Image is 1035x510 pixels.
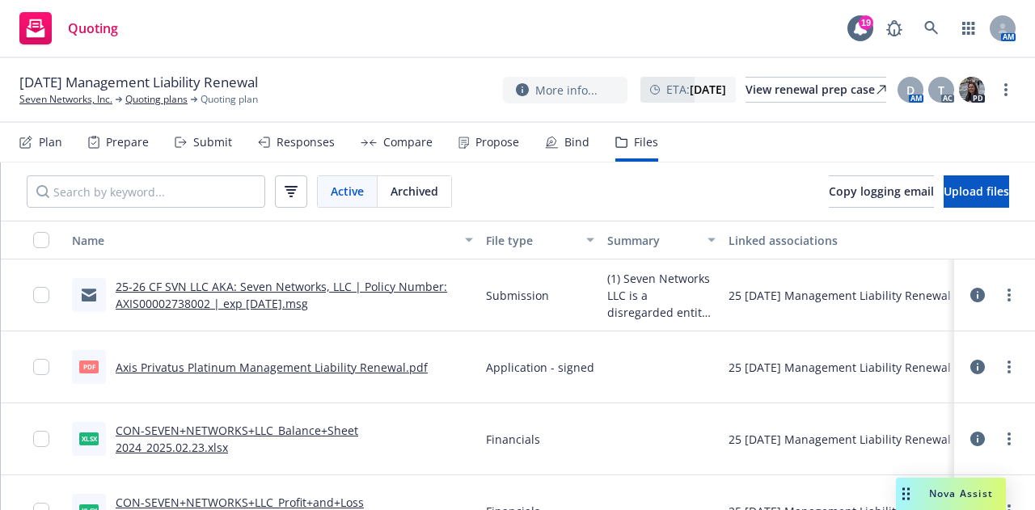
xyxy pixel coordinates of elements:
[859,15,873,30] div: 19
[19,73,258,92] span: [DATE] Management Liability Renewal
[383,136,433,149] div: Compare
[666,81,726,98] span: ETA :
[116,360,428,375] a: Axis Privatus Platinum Management Liability Renewal.pdf
[19,92,112,107] a: Seven Networks, Inc.
[277,136,335,149] div: Responses
[116,279,447,311] a: 25-26 CF SVN LLC AKA: Seven Networks, LLC | Policy Number: AXIS00002738002 | exp [DATE].msg
[475,136,519,149] div: Propose
[746,77,886,103] a: View renewal prep case
[729,359,951,376] div: 25 [DATE] Management Liability Renewal
[634,136,658,149] div: Files
[601,221,722,259] button: Summary
[938,82,944,99] span: T
[996,80,1016,99] a: more
[999,357,1019,377] a: more
[999,285,1019,305] a: more
[68,22,118,35] span: Quoting
[13,6,125,51] a: Quoting
[896,478,916,510] div: Drag to move
[878,12,910,44] a: Report a Bug
[72,232,455,249] div: Name
[106,136,149,149] div: Prepare
[915,12,948,44] a: Search
[39,136,62,149] div: Plan
[391,183,438,200] span: Archived
[690,82,726,97] strong: [DATE]
[564,136,589,149] div: Bind
[729,431,951,448] div: 25 [DATE] Management Liability Renewal
[486,287,549,304] span: Submission
[953,12,985,44] a: Switch app
[331,183,364,200] span: Active
[607,270,716,321] span: (1) Seven Networks LLC is a disregarded entity of CF SVN LLC, in that: a. It is wholly owned by C...
[503,77,627,103] button: More info...
[33,287,49,303] input: Toggle Row Selected
[906,82,915,99] span: D
[607,232,698,249] div: Summary
[125,92,188,107] a: Quoting plans
[896,478,1006,510] button: Nova Assist
[999,429,1019,449] a: more
[486,431,540,448] span: Financials
[944,175,1009,208] button: Upload files
[27,175,265,208] input: Search by keyword...
[829,183,934,199] span: Copy logging email
[33,431,49,447] input: Toggle Row Selected
[944,183,1009,199] span: Upload files
[33,359,49,375] input: Toggle Row Selected
[535,82,598,99] span: More info...
[201,92,258,107] span: Quoting plan
[486,359,594,376] span: Application - signed
[479,221,601,259] button: File type
[746,78,886,102] div: View renewal prep case
[729,287,951,304] div: 25 [DATE] Management Liability Renewal
[65,221,479,259] button: Name
[79,360,99,373] span: pdf
[959,77,985,103] img: photo
[486,232,577,249] div: File type
[79,432,99,445] span: xlsx
[829,175,934,208] button: Copy logging email
[193,136,232,149] div: Submit
[929,487,993,500] span: Nova Assist
[116,423,358,455] a: CON-SEVEN+NETWORKS+LLC_Balance+Sheet 2024_2025.02.23.xlsx
[33,232,49,248] input: Select all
